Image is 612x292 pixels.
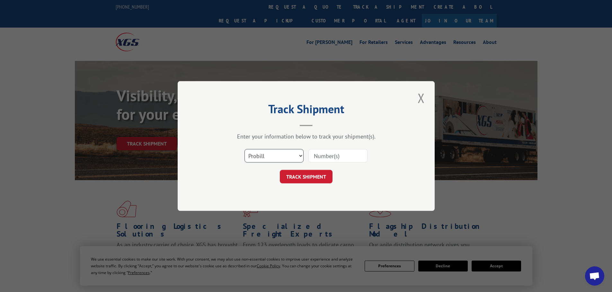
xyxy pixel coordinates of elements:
[416,89,427,107] button: Close modal
[210,133,403,140] div: Enter your information below to track your shipment(s).
[280,170,333,183] button: TRACK SHIPMENT
[210,104,403,117] h2: Track Shipment
[308,149,368,163] input: Number(s)
[585,266,604,286] a: Open chat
